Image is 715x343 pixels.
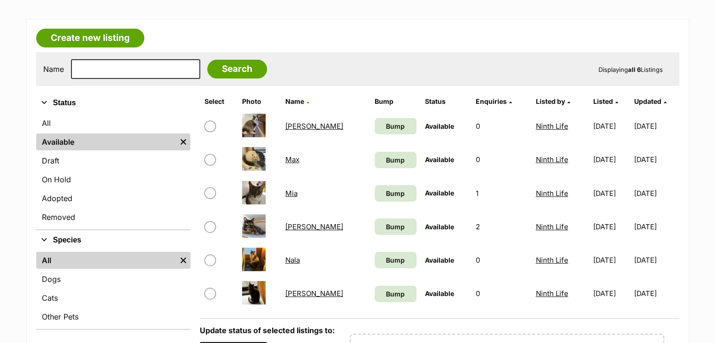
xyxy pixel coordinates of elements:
[421,94,471,109] th: Status
[285,97,309,105] a: Name
[634,143,678,176] td: [DATE]
[386,121,405,131] span: Bump
[425,156,454,164] span: Available
[285,189,298,198] a: Mia
[36,289,190,306] a: Cats
[589,177,633,210] td: [DATE]
[535,222,568,231] a: Ninth Life
[425,289,454,297] span: Available
[36,171,190,188] a: On Hold
[589,244,633,276] td: [DATE]
[285,97,304,105] span: Name
[176,252,190,269] a: Remove filter
[36,97,190,109] button: Status
[36,113,190,229] div: Status
[285,122,343,131] a: [PERSON_NAME]
[386,222,405,232] span: Bump
[36,234,190,246] button: Species
[36,209,190,226] a: Removed
[285,222,343,231] a: [PERSON_NAME]
[472,143,531,176] td: 0
[36,308,190,325] a: Other Pets
[634,97,661,105] span: Updated
[425,122,454,130] span: Available
[386,255,405,265] span: Bump
[43,65,64,73] label: Name
[36,133,176,150] a: Available
[425,223,454,231] span: Available
[238,94,280,109] th: Photo
[593,97,618,105] a: Listed
[386,188,405,198] span: Bump
[36,29,144,47] a: Create new listing
[201,94,237,109] th: Select
[634,210,678,243] td: [DATE]
[634,277,678,310] td: [DATE]
[242,181,266,204] img: Mia
[207,60,267,78] input: Search
[589,110,633,142] td: [DATE]
[634,110,678,142] td: [DATE]
[36,190,190,207] a: Adopted
[535,97,570,105] a: Listed by
[386,155,405,165] span: Bump
[634,177,678,210] td: [DATE]
[375,185,417,202] a: Bump
[375,218,417,235] a: Bump
[36,271,190,288] a: Dogs
[535,97,565,105] span: Listed by
[375,152,417,168] a: Bump
[285,155,299,164] a: Max
[386,289,405,299] span: Bump
[476,97,512,105] a: Enquiries
[375,286,417,302] a: Bump
[425,189,454,197] span: Available
[628,66,641,73] strong: all 6
[535,289,568,298] a: Ninth Life
[371,94,421,109] th: Bump
[36,152,190,169] a: Draft
[200,326,335,335] label: Update status of selected listings to:
[589,143,633,176] td: [DATE]
[285,256,300,265] a: Nala
[36,250,190,329] div: Species
[535,256,568,265] a: Ninth Life
[176,133,190,150] a: Remove filter
[535,155,568,164] a: Ninth Life
[589,210,633,243] td: [DATE]
[476,97,507,105] span: translation missing: en.admin.listings.index.attributes.enquiries
[472,177,531,210] td: 1
[593,97,613,105] span: Listed
[36,115,190,132] a: All
[535,189,568,198] a: Ninth Life
[36,252,176,269] a: All
[285,289,343,298] a: [PERSON_NAME]
[375,118,417,134] a: Bump
[598,66,663,73] span: Displaying Listings
[425,256,454,264] span: Available
[472,277,531,310] td: 0
[375,252,417,268] a: Bump
[589,277,633,310] td: [DATE]
[535,122,568,131] a: Ninth Life
[472,244,531,276] td: 0
[472,110,531,142] td: 0
[472,210,531,243] td: 2
[634,97,667,105] a: Updated
[634,244,678,276] td: [DATE]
